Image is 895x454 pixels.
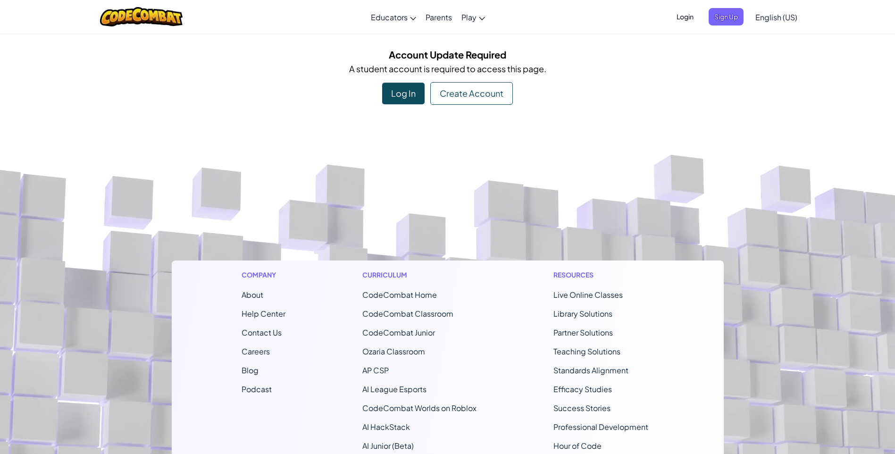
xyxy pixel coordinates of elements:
a: Library Solutions [553,309,612,319]
span: Play [461,12,477,22]
h5: Account Update Required [179,47,717,62]
a: Educators [366,4,421,30]
div: Log In [382,83,425,104]
img: CodeCombat logo [100,7,183,26]
a: About [242,290,263,300]
span: Contact Us [242,328,282,337]
a: Ozaria Classroom [362,346,425,356]
a: CodeCombat Junior [362,328,435,337]
a: AP CSP [362,365,389,375]
a: AI HackStack [362,422,410,432]
a: Success Stories [553,403,611,413]
button: Sign Up [709,8,744,25]
a: Professional Development [553,422,648,432]
div: Create Account [430,82,513,105]
span: CodeCombat Home [362,290,437,300]
a: CodeCombat Classroom [362,309,453,319]
a: AI Junior (Beta) [362,441,414,451]
a: Standards Alignment [553,365,628,375]
a: Careers [242,346,270,356]
a: Blog [242,365,259,375]
a: Hour of Code [553,441,602,451]
a: Teaching Solutions [553,346,620,356]
a: Podcast [242,384,272,394]
a: AI League Esports [362,384,427,394]
a: Efficacy Studies [553,384,612,394]
button: Login [671,8,699,25]
h1: Resources [553,270,654,280]
a: Live Online Classes [553,290,623,300]
a: Help Center [242,309,285,319]
a: Play [457,4,490,30]
a: CodeCombat Worlds on Roblox [362,403,477,413]
p: A student account is required to access this page. [179,62,717,76]
span: English (US) [755,12,797,22]
a: Parents [421,4,457,30]
h1: Curriculum [362,270,477,280]
h1: Company [242,270,285,280]
a: Partner Solutions [553,328,613,337]
a: English (US) [751,4,802,30]
span: Educators [371,12,408,22]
